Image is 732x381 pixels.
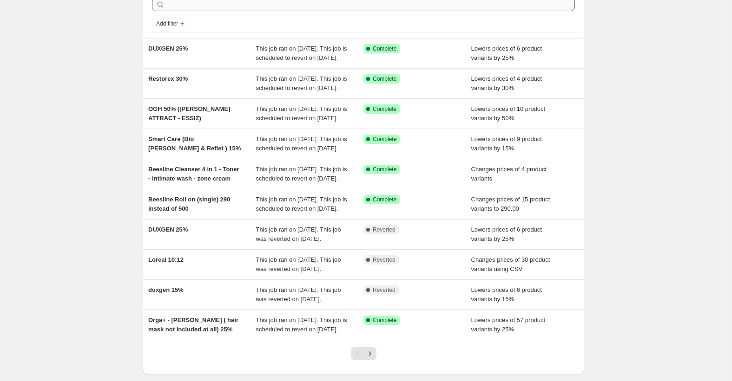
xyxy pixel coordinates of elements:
[256,105,347,122] span: This job ran on [DATE]. This job is scheduled to revert on [DATE].
[373,105,396,113] span: Complete
[373,316,396,324] span: Complete
[373,196,396,203] span: Complete
[351,347,376,360] nav: Pagination
[471,166,547,182] span: Changes prices of 4 product variants
[373,166,396,173] span: Complete
[256,136,347,152] span: This job ran on [DATE]. This job is scheduled to revert on [DATE].
[256,75,347,91] span: This job ran on [DATE]. This job is scheduled to revert on [DATE].
[373,286,396,294] span: Reverted
[256,316,347,333] span: This job ran on [DATE]. This job is scheduled to revert on [DATE].
[148,256,184,263] span: Loreal 10:12
[373,75,396,83] span: Complete
[148,166,239,182] span: Beesline Cleanser 4 in 1 - Toner - Intimate wash - zone cream
[471,286,542,303] span: Lowers prices of 6 product variants by 15%
[471,75,542,91] span: Lowers prices of 4 product variants by 30%
[373,256,396,264] span: Reverted
[148,45,188,52] span: DUXGEN 25%
[471,316,546,333] span: Lowers prices of 57 product variants by 25%
[148,226,188,233] span: DUXGEN 25%
[256,226,341,242] span: This job ran on [DATE]. This job was reverted on [DATE].
[373,226,396,233] span: Reverted
[148,136,241,152] span: Smart Care (Bio [PERSON_NAME] & Reflet ) 15%
[256,256,341,272] span: This job ran on [DATE]. This job was reverted on [DATE].
[373,136,396,143] span: Complete
[148,75,188,82] span: Restorex 30%
[148,316,238,333] span: Orga+ - [PERSON_NAME] ( hair mask not included at all) 25%
[471,226,542,242] span: Lowers prices of 6 product variants by 25%
[471,136,542,152] span: Lowers prices of 9 product variants by 15%
[471,256,550,272] span: Changes prices of 30 product variants using CSV
[256,45,347,61] span: This job ran on [DATE]. This job is scheduled to revert on [DATE].
[148,286,184,293] span: duxgen 15%
[256,166,347,182] span: This job ran on [DATE]. This job is scheduled to revert on [DATE].
[152,18,189,29] button: Add filter
[256,196,347,212] span: This job ran on [DATE]. This job is scheduled to revert on [DATE].
[471,196,550,212] span: Changes prices of 15 product variants to 290.00
[148,196,230,212] span: Beesline Roll on (single) 290 instead of 500
[373,45,396,52] span: Complete
[156,20,178,27] span: Add filter
[471,105,546,122] span: Lowers prices of 10 product variants by 50%
[256,286,341,303] span: This job ran on [DATE]. This job was reverted on [DATE].
[148,105,230,122] span: OGH 50% ([PERSON_NAME] ATTRACT - ESSIZ)
[363,347,376,360] button: Next
[471,45,542,61] span: Lowers prices of 6 product variants by 25%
